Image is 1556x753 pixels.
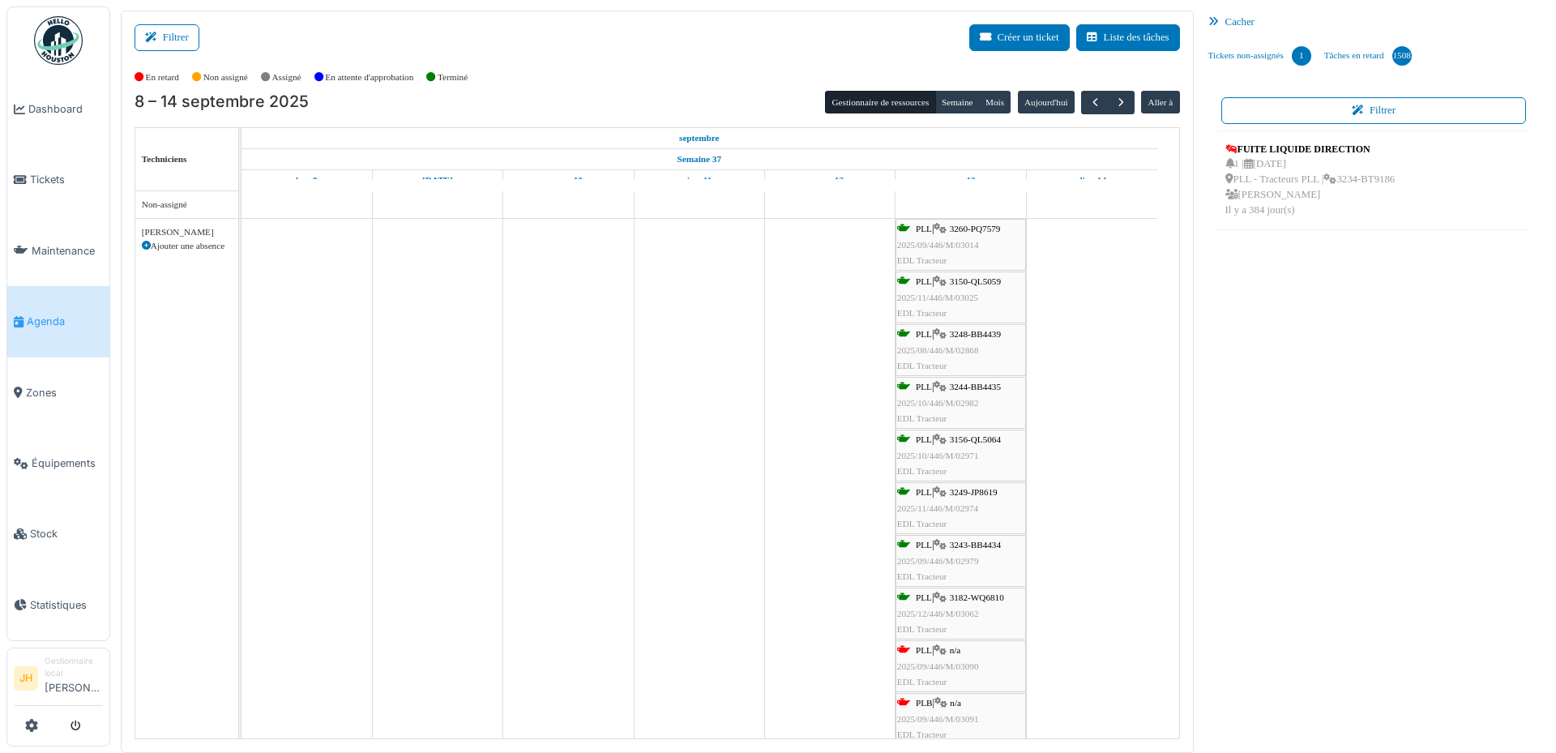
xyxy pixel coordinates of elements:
[979,91,1011,113] button: Mois
[1392,46,1412,66] div: 1508
[897,571,947,581] span: EDL Tracteur
[45,655,103,702] li: [PERSON_NAME]
[30,172,103,187] span: Tickets
[950,487,998,497] span: 3249-JP8619
[7,570,109,640] a: Statistiques
[675,128,724,148] a: 8 septembre 2025
[1202,34,1318,78] a: Tickets non-assignés
[897,255,947,265] span: EDL Tracteur
[897,729,947,739] span: EDL Tracteur
[950,329,1001,339] span: 3248-BB4439
[272,71,301,84] label: Assigné
[897,695,1024,742] div: |
[1221,97,1527,124] button: Filtrer
[897,556,979,566] span: 2025/09/446/M/02979
[950,645,961,655] span: n/a
[950,593,1004,602] span: 3182-WQ6810
[292,170,322,190] a: 8 septembre 2025
[418,170,457,190] a: 9 septembre 2025
[897,451,979,460] span: 2025/10/446/M/02971
[969,24,1070,51] button: Créer un ticket
[897,519,947,528] span: EDL Tracteur
[897,643,1024,690] div: |
[950,276,1001,286] span: 3150-QL5059
[897,345,979,355] span: 2025/08/446/M/02868
[14,655,103,706] a: JH Gestionnaire local[PERSON_NAME]
[1225,156,1396,219] div: 1 | [DATE] PLL - Tracteurs PLL | 3234-BT9186 [PERSON_NAME] Il y a 384 jour(s)
[950,540,1001,550] span: 3243-BB4434
[916,487,932,497] span: PLL
[897,361,947,370] span: EDL Tracteur
[32,243,103,259] span: Maintenance
[7,428,109,498] a: Équipements
[950,224,1001,233] span: 3260-PQ7579
[825,91,935,113] button: Gestionnaire de ressources
[438,71,468,84] label: Terminé
[1018,91,1075,113] button: Aujourd'hui
[812,170,848,190] a: 12 septembre 2025
[935,91,980,113] button: Semaine
[897,293,978,302] span: 2025/11/446/M/03025
[897,327,1024,374] div: |
[916,540,932,550] span: PLL
[897,432,1024,479] div: |
[897,398,979,408] span: 2025/10/446/M/02982
[1108,91,1135,114] button: Suivant
[897,240,979,250] span: 2025/09/446/M/03014
[146,71,179,84] label: En retard
[1202,11,1546,34] div: Cacher
[950,382,1001,391] span: 3244-BB4435
[1081,91,1108,114] button: Précédent
[32,456,103,471] span: Équipements
[27,314,103,329] span: Agenda
[1141,91,1179,113] button: Aller à
[1318,34,1418,78] a: Tâches en retard
[1074,170,1110,190] a: 14 septembre 2025
[7,498,109,569] a: Stock
[897,485,1024,532] div: |
[897,537,1024,584] div: |
[897,413,947,423] span: EDL Tracteur
[897,466,947,476] span: EDL Tracteur
[897,308,947,318] span: EDL Tracteur
[142,198,232,212] div: Non-assigné
[950,698,961,708] span: n/a
[916,329,932,339] span: PLL
[916,434,932,444] span: PLL
[1225,142,1396,156] div: FUITE LIQUIDE DIRECTION
[673,149,725,169] a: Semaine 37
[897,221,1024,268] div: |
[203,71,248,84] label: Non assigné
[950,434,1001,444] span: 3156-QL5064
[916,698,933,708] span: PLB
[7,144,109,215] a: Tickets
[7,74,109,144] a: Dashboard
[7,216,109,286] a: Maintenance
[916,593,932,602] span: PLL
[142,154,187,164] span: Techniciens
[916,645,932,655] span: PLL
[1221,138,1400,223] a: FUITE LIQUIDE DIRECTION 1 |[DATE] PLL - Tracteurs PLL |3234-BT9186 [PERSON_NAME]Il y a 384 jour(s)
[897,609,979,618] span: 2025/12/446/M/03062
[142,239,232,253] div: Ajouter une absence
[14,666,38,691] li: JH
[916,382,932,391] span: PLL
[916,224,932,233] span: PLL
[135,92,309,112] h2: 8 – 14 septembre 2025
[897,677,947,687] span: EDL Tracteur
[1076,24,1180,51] button: Liste des tâches
[142,225,232,239] div: [PERSON_NAME]
[897,624,947,634] span: EDL Tracteur
[897,503,978,513] span: 2025/11/446/M/02974
[7,286,109,357] a: Agenda
[135,24,199,51] button: Filtrer
[897,714,979,724] span: 2025/09/446/M/03091
[34,16,83,65] img: Badge_color-CXgf-gQk.svg
[1292,46,1311,66] div: 1
[897,379,1024,426] div: |
[550,170,587,190] a: 10 septembre 2025
[897,661,979,671] span: 2025/09/446/M/03090
[28,101,103,117] span: Dashboard
[45,655,103,680] div: Gestionnaire local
